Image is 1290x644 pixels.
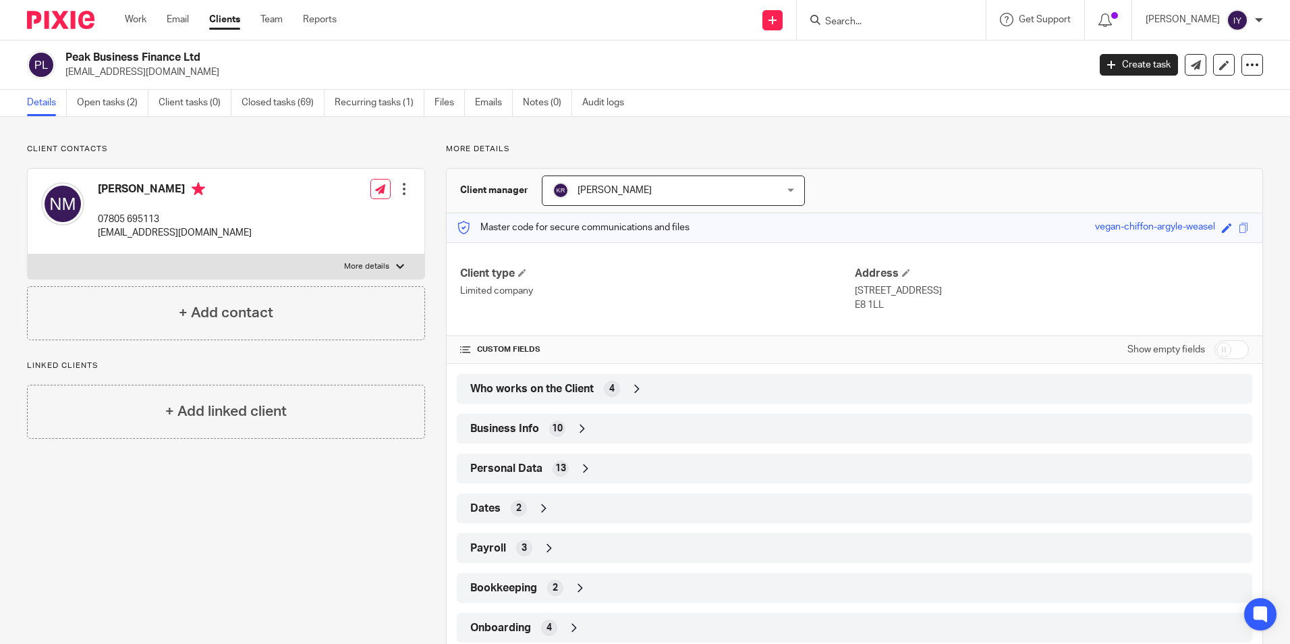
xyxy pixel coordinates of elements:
a: Create task [1100,54,1178,76]
span: Bookkeeping [470,581,537,595]
img: svg%3E [553,182,569,198]
h3: Client manager [460,184,528,197]
label: Show empty fields [1127,343,1205,356]
p: [EMAIL_ADDRESS][DOMAIN_NAME] [98,226,252,240]
a: Audit logs [582,90,634,116]
a: Work [125,13,146,26]
a: Reports [303,13,337,26]
span: Business Info [470,422,539,436]
a: Recurring tasks (1) [335,90,424,116]
span: 4 [546,621,552,635]
p: 07805 695113 [98,213,252,226]
span: Personal Data [470,462,542,476]
p: Linked clients [27,360,425,371]
span: Dates [470,502,501,516]
a: Client tasks (0) [159,90,231,116]
span: Get Support [1019,15,1071,24]
i: Primary [192,182,205,196]
p: Client contacts [27,144,425,155]
p: [PERSON_NAME] [1146,13,1220,26]
p: Limited company [460,284,854,298]
a: Files [434,90,465,116]
h4: [PERSON_NAME] [98,182,252,199]
span: 13 [555,462,566,475]
h4: Address [855,267,1249,281]
a: Team [260,13,283,26]
p: Master code for secure communications and files [457,221,690,234]
a: Open tasks (2) [77,90,148,116]
span: Onboarding [470,621,531,635]
img: svg%3E [1227,9,1248,31]
img: svg%3E [41,182,84,225]
img: svg%3E [27,51,55,79]
p: More details [344,261,389,272]
span: 4 [609,382,615,396]
a: Emails [475,90,513,116]
a: Closed tasks (69) [242,90,325,116]
a: Details [27,90,67,116]
a: Clients [209,13,240,26]
h4: + Add linked client [165,401,287,422]
p: More details [446,144,1263,155]
span: 2 [516,502,522,515]
h4: Client type [460,267,854,281]
span: [PERSON_NAME] [578,186,652,195]
span: Who works on the Client [470,382,594,396]
span: 3 [522,541,527,555]
div: vegan-chiffon-argyle-weasel [1095,220,1215,236]
input: Search [824,16,945,28]
span: 10 [552,422,563,435]
h4: CUSTOM FIELDS [460,344,854,355]
a: Notes (0) [523,90,572,116]
h2: Peak Business Finance Ltd [65,51,876,65]
p: [EMAIL_ADDRESS][DOMAIN_NAME] [65,65,1079,79]
span: 2 [553,581,558,595]
img: Pixie [27,11,94,29]
p: [STREET_ADDRESS] [855,284,1249,298]
h4: + Add contact [179,302,273,323]
a: Email [167,13,189,26]
span: Payroll [470,541,506,556]
p: E8 1LL [855,298,1249,312]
